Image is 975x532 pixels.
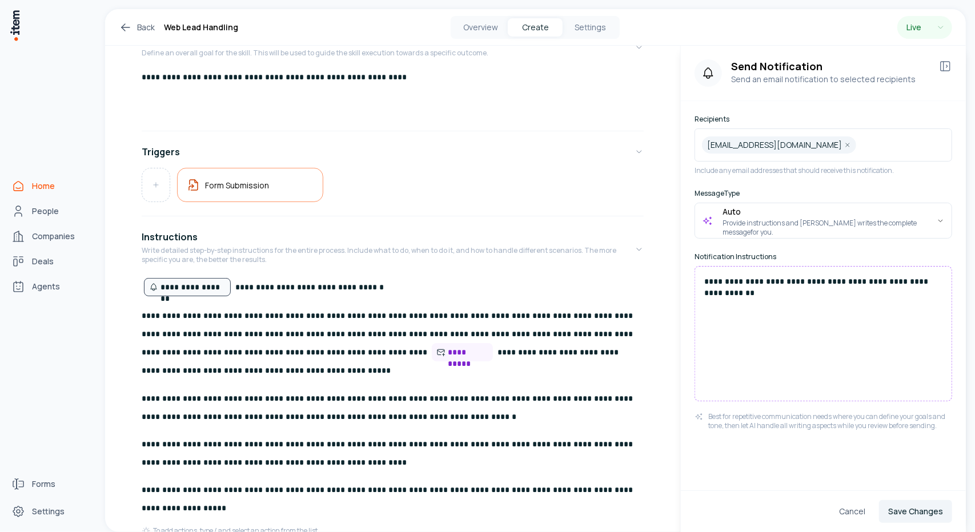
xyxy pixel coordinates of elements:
[7,500,94,523] a: Settings
[7,250,94,273] a: Deals
[32,281,60,292] span: Agents
[695,115,952,124] label: Recipients
[32,180,55,192] span: Home
[7,275,94,298] a: Agents
[119,21,155,34] a: Back
[879,500,952,523] button: Save Changes
[142,168,644,211] div: Triggers
[164,21,238,34] h1: Web Lead Handling
[7,200,94,223] a: People
[708,412,952,430] p: Best for repetitive communication needs where you can define your goals and tone, then let AI han...
[32,205,59,217] span: People
[142,246,635,264] p: Write detailed step-by-step instructions for the entire process. Include what to do, when to do i...
[142,221,644,278] button: InstructionsWrite detailed step-by-step instructions for the entire process. Include what to do, ...
[205,180,269,191] h5: Form Submission
[9,9,21,42] img: Item Brain Logo
[142,49,488,58] p: Define an overall goal for the skill. This will be used to guide the skill execution towards a sp...
[142,230,198,244] h4: Instructions
[695,189,952,198] label: Message Type
[830,500,874,523] button: Cancel
[142,71,644,126] div: GoalDefine an overall goal for the skill. This will be used to guide the skill execution towards ...
[695,166,952,175] p: Include any email addresses that should receive this notification.
[7,175,94,198] a: Home
[32,478,55,490] span: Forms
[508,18,563,37] button: Create
[453,18,508,37] button: Overview
[731,59,929,73] h3: Send Notification
[702,136,856,154] div: [EMAIL_ADDRESS][DOMAIN_NAME]
[7,225,94,248] a: Companies
[32,231,75,242] span: Companies
[142,136,644,168] button: Triggers
[142,23,644,71] button: GoalDefine an overall goal for the skill. This will be used to guide the skill execution towards ...
[695,252,952,261] label: Notification Instructions
[844,142,851,148] button: Remove Bsodenkamp@wellbuiltconsulting.com tag
[7,473,94,495] a: Forms
[563,18,617,37] button: Settings
[32,256,54,267] span: Deals
[32,506,65,517] span: Settings
[142,145,180,159] h4: Triggers
[731,73,929,86] p: Send an email notification to selected recipients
